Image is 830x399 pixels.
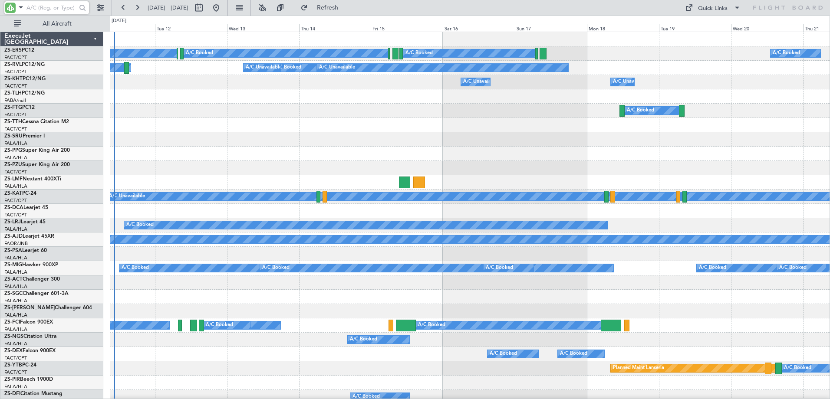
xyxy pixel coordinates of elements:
[4,97,26,104] a: FABA/null
[4,205,48,210] a: ZS-DCALearjet 45
[206,319,233,332] div: A/C Booked
[779,262,807,275] div: A/C Booked
[83,24,155,32] div: Mon 11
[227,24,299,32] div: Wed 13
[4,277,60,282] a: ZS-ACTChallenger 300
[627,104,654,117] div: A/C Booked
[4,255,27,261] a: FALA/HLA
[4,54,27,61] a: FACT/CPT
[4,377,20,382] span: ZS-PIR
[4,234,54,239] a: ZS-AJDLearjet 45XR
[4,320,53,325] a: ZS-FCIFalcon 900EX
[560,347,587,360] div: A/C Booked
[4,234,23,239] span: ZS-AJD
[109,190,145,203] div: A/C Unavailable
[4,277,23,282] span: ZS-ACT
[4,76,23,82] span: ZS-KHT
[4,283,27,290] a: FALA/HLA
[4,219,21,225] span: ZS-LRJ
[4,363,36,368] a: ZS-YTBPC-24
[784,362,811,375] div: A/C Booked
[515,24,587,32] div: Sun 17
[486,262,513,275] div: A/C Booked
[4,148,70,153] a: ZS-PPGSuper King Air 200
[613,362,664,375] div: Planned Maint Lanseria
[4,226,27,232] a: FALA/HLA
[4,305,55,311] span: ZS-[PERSON_NAME]
[4,248,47,253] a: ZS-PSALearjet 60
[4,205,23,210] span: ZS-DCA
[299,24,371,32] div: Thu 14
[4,105,22,110] span: ZS-FTG
[613,75,649,88] div: A/C Unavailable
[4,119,69,124] a: ZS-TTHCessna Citation M2
[4,334,23,339] span: ZS-NGS
[4,191,22,196] span: ZS-KAT
[4,69,27,75] a: FACT/CPT
[4,148,22,153] span: ZS-PPG
[186,47,213,60] div: A/C Booked
[4,340,27,347] a: FALA/HLA
[4,91,45,96] a: ZS-TLHPC12/NG
[731,24,803,32] div: Wed 20
[4,391,63,396] a: ZS-DFICitation Mustang
[4,377,53,382] a: ZS-PIRBeech 1900D
[405,47,433,60] div: A/C Booked
[4,154,27,161] a: FALA/HLA
[699,262,726,275] div: A/C Booked
[4,177,23,182] span: ZS-LMF
[4,48,22,53] span: ZS-ERS
[122,262,149,275] div: A/C Booked
[23,21,92,27] span: All Aircraft
[4,48,34,53] a: ZS-ERSPC12
[148,4,188,12] span: [DATE] - [DATE]
[350,333,377,346] div: A/C Booked
[681,1,745,15] button: Quick Links
[155,24,227,32] div: Tue 12
[773,47,800,60] div: A/C Booked
[26,1,76,14] input: A/C (Reg. or Type)
[463,75,499,88] div: A/C Unavailable
[4,262,22,268] span: ZS-MIG
[4,197,27,204] a: FACT/CPT
[4,348,23,353] span: ZS-DEX
[4,355,27,361] a: FACT/CPT
[4,262,58,268] a: ZS-MIGHawker 900XP
[4,291,69,296] a: ZS-SGCChallenger 601-3A
[4,291,23,296] span: ZS-SGC
[4,134,23,139] span: ZS-SRU
[4,162,22,167] span: ZS-PZU
[4,111,27,118] a: FACT/CPT
[4,391,20,396] span: ZS-DFI
[4,369,27,376] a: FACT/CPT
[4,134,45,139] a: ZS-SRUPremier I
[4,240,28,247] a: FAOR/JNB
[4,363,22,368] span: ZS-YTB
[4,169,27,175] a: FACT/CPT
[112,17,126,25] div: [DATE]
[4,140,27,147] a: FALA/HLA
[296,1,349,15] button: Refresh
[4,248,22,253] span: ZS-PSA
[4,191,36,196] a: ZS-KATPC-24
[4,348,56,353] a: ZS-DEXFalcon 900EX
[443,24,515,32] div: Sat 16
[310,5,346,11] span: Refresh
[4,162,70,167] a: ZS-PZUSuper King Air 200
[371,24,443,32] div: Fri 15
[4,269,27,275] a: FALA/HLA
[418,319,445,332] div: A/C Booked
[4,383,27,390] a: FALA/HLA
[319,61,355,74] div: A/C Unavailable
[4,126,27,132] a: FACT/CPT
[274,61,301,74] div: A/C Booked
[126,219,154,232] div: A/C Booked
[4,83,27,89] a: FACT/CPT
[4,76,46,82] a: ZS-KHTPC12/NG
[4,312,27,318] a: FALA/HLA
[4,320,20,325] span: ZS-FCI
[4,91,22,96] span: ZS-TLH
[698,4,728,13] div: Quick Links
[262,262,290,275] div: A/C Booked
[4,212,27,218] a: FACT/CPT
